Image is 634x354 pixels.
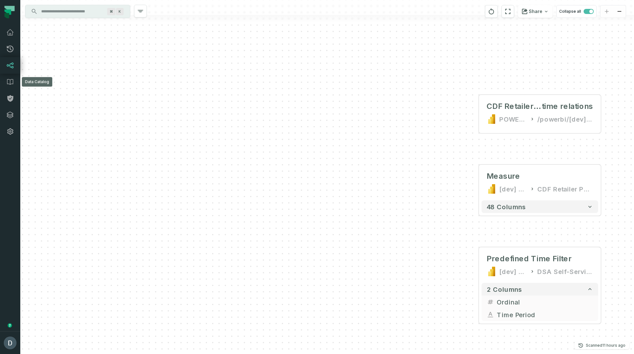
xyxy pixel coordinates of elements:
img: avatar of Daniel Lahyani [4,337,16,349]
span: string [487,311,494,318]
span: CDF Retailer POS no aggr [487,101,542,111]
button: Collapse all [556,5,597,18]
p: Scanned [586,342,625,349]
button: Time Period [482,308,598,321]
span: Time Period [497,310,593,319]
div: [dev] DAPS Semantic Layer [499,184,527,194]
div: CDF Retailer POS no aggr time relations [487,101,593,111]
span: 48 columns [487,203,526,210]
span: Press ⌘ + K to focus the search bar [116,8,124,15]
div: Tooltip anchor [7,323,13,328]
div: CDF Retailer POS no aggr relations [537,184,593,194]
button: Ordinal [482,296,598,308]
div: DSA Self-Service Test [537,266,593,277]
span: Predefined Time Filter [487,254,572,264]
button: Share [518,5,553,18]
div: Measure [487,171,520,181]
span: time relations [542,101,593,111]
relative-time: Oct 12, 2025, 11:44 AM GMT+3 [602,343,625,348]
div: /powerbi/[dev] DAPS Semantic Layer [537,114,593,124]
span: integer [487,298,494,306]
div: [dev] DAPS Semantic Layer [499,266,527,277]
span: Press ⌘ + K to focus the search bar [107,8,115,15]
span: 2 columns [487,285,522,293]
span: Ordinal [497,297,593,307]
div: POWER BI [499,114,527,124]
button: Scanned[DATE] 11:44:12 AM [574,342,629,349]
button: zoom out [613,5,626,18]
div: Data Catalog [22,77,52,87]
